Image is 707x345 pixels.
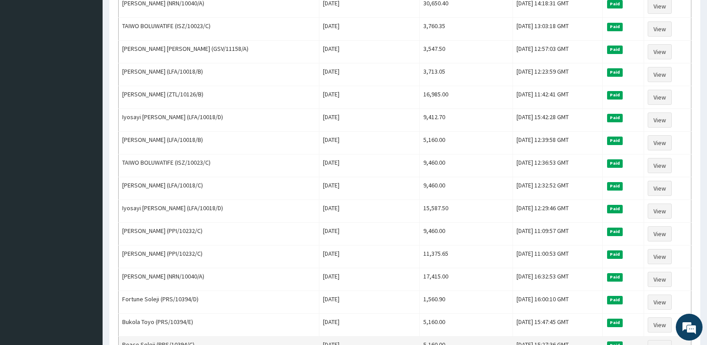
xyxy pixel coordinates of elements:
[648,67,672,82] a: View
[648,204,672,219] a: View
[648,158,672,173] a: View
[420,154,513,177] td: 9,460.00
[513,41,602,63] td: [DATE] 12:57:03 GMT
[648,249,672,264] a: View
[119,63,319,86] td: [PERSON_NAME] (LFA/10018/B)
[319,18,420,41] td: [DATE]
[119,268,319,291] td: [PERSON_NAME] (NRN/10040/A)
[513,132,602,154] td: [DATE] 12:39:58 GMT
[420,63,513,86] td: 3,713.05
[513,109,602,132] td: [DATE] 15:42:28 GMT
[319,291,420,314] td: [DATE]
[119,223,319,245] td: [PERSON_NAME] (PPI/10232/C)
[4,244,170,275] textarea: Type your message and hit 'Enter'
[648,295,672,310] a: View
[513,18,602,41] td: [DATE] 13:03:18 GMT
[607,273,623,281] span: Paid
[319,41,420,63] td: [DATE]
[607,46,623,54] span: Paid
[119,41,319,63] td: [PERSON_NAME] [PERSON_NAME] (GSV/11158/A)
[119,132,319,154] td: [PERSON_NAME] (LFA/10018/B)
[420,200,513,223] td: 15,587.50
[319,109,420,132] td: [DATE]
[648,226,672,241] a: View
[513,291,602,314] td: [DATE] 16:00:10 GMT
[513,154,602,177] td: [DATE] 12:36:53 GMT
[513,86,602,109] td: [DATE] 11:42:41 GMT
[420,132,513,154] td: 5,160.00
[648,272,672,287] a: View
[420,223,513,245] td: 9,460.00
[607,114,623,122] span: Paid
[420,245,513,268] td: 11,375.65
[319,132,420,154] td: [DATE]
[119,109,319,132] td: Iyosayi [PERSON_NAME] (LFA/10018/D)
[607,137,623,145] span: Paid
[119,154,319,177] td: TAIWO BOLUWATIFE (ISZ/10023/C)
[513,200,602,223] td: [DATE] 12:29:46 GMT
[146,4,168,26] div: Minimize live chat window
[319,86,420,109] td: [DATE]
[607,296,623,304] span: Paid
[648,135,672,150] a: View
[319,177,420,200] td: [DATE]
[52,112,123,203] span: We're online!
[420,314,513,337] td: 5,160.00
[119,18,319,41] td: TAIWO BOLUWATIFE (ISZ/10023/C)
[648,112,672,128] a: View
[607,91,623,99] span: Paid
[319,63,420,86] td: [DATE]
[319,245,420,268] td: [DATE]
[319,314,420,337] td: [DATE]
[119,291,319,314] td: Fortune Soleji (PRS/10394/D)
[648,90,672,105] a: View
[420,177,513,200] td: 9,460.00
[607,228,623,236] span: Paid
[119,177,319,200] td: [PERSON_NAME] (LFA/10018/C)
[319,223,420,245] td: [DATE]
[607,250,623,258] span: Paid
[513,63,602,86] td: [DATE] 12:23:59 GMT
[513,314,602,337] td: [DATE] 15:47:45 GMT
[46,50,150,62] div: Chat with us now
[513,223,602,245] td: [DATE] 11:09:57 GMT
[319,268,420,291] td: [DATE]
[420,86,513,109] td: 16,985.00
[648,181,672,196] a: View
[319,154,420,177] td: [DATE]
[607,205,623,213] span: Paid
[607,159,623,167] span: Paid
[420,109,513,132] td: 9,412.70
[119,86,319,109] td: [PERSON_NAME] (ZTL/10126/B)
[648,21,672,37] a: View
[119,200,319,223] td: Iyosayi [PERSON_NAME] (LFA/10018/D)
[607,319,623,327] span: Paid
[119,314,319,337] td: Bukola Toyo (PRS/10394/E)
[607,182,623,190] span: Paid
[513,268,602,291] td: [DATE] 16:32:53 GMT
[420,18,513,41] td: 3,760.35
[648,44,672,59] a: View
[420,291,513,314] td: 1,560.90
[119,245,319,268] td: [PERSON_NAME] (PPI/10232/C)
[513,245,602,268] td: [DATE] 11:00:53 GMT
[420,41,513,63] td: 3,547.50
[607,23,623,31] span: Paid
[17,45,36,67] img: d_794563401_company_1708531726252_794563401
[648,317,672,333] a: View
[607,68,623,76] span: Paid
[420,268,513,291] td: 17,415.00
[513,177,602,200] td: [DATE] 12:32:52 GMT
[319,200,420,223] td: [DATE]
